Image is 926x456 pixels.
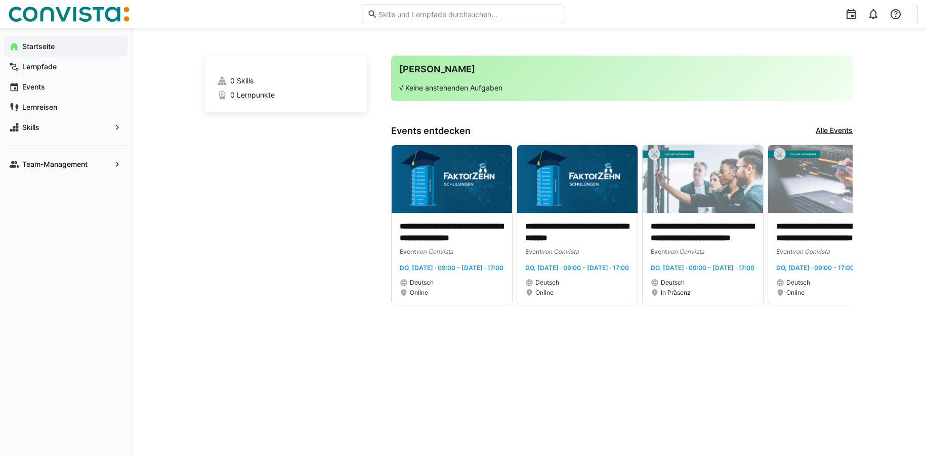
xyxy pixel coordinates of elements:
[786,279,810,287] span: Deutsch
[377,10,559,19] input: Skills und Lernpfade durchsuchen…
[661,289,691,297] span: In Präsenz
[525,248,541,255] span: Event
[230,76,254,86] span: 0 Skills
[786,289,805,297] span: Online
[667,248,704,255] span: von Convista
[399,83,845,93] p: √ Keine anstehenden Aufgaben
[541,248,579,255] span: von Convista
[792,248,830,255] span: von Convista
[643,145,763,213] img: image
[410,289,428,297] span: Online
[399,64,845,75] h3: [PERSON_NAME]
[776,248,792,255] span: Event
[535,289,554,297] span: Online
[410,279,434,287] span: Deutsch
[400,248,416,255] span: Event
[651,264,754,271] span: Do, [DATE] · 09:00 - [DATE] · 17:00
[517,145,638,213] img: image
[535,279,559,287] span: Deutsch
[217,76,355,86] a: 0 Skills
[816,125,853,136] a: Alle Events
[392,145,512,213] img: image
[768,145,889,213] img: image
[525,264,629,271] span: Do, [DATE] · 09:00 - [DATE] · 17:00
[416,248,453,255] span: von Convista
[230,90,275,100] span: 0 Lernpunkte
[391,125,471,136] h3: Events entdecken
[651,248,667,255] span: Event
[400,264,503,271] span: Do, [DATE] · 09:00 - [DATE] · 17:00
[776,264,854,271] span: Do, [DATE] · 09:00 - 17:00
[661,279,685,287] span: Deutsch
